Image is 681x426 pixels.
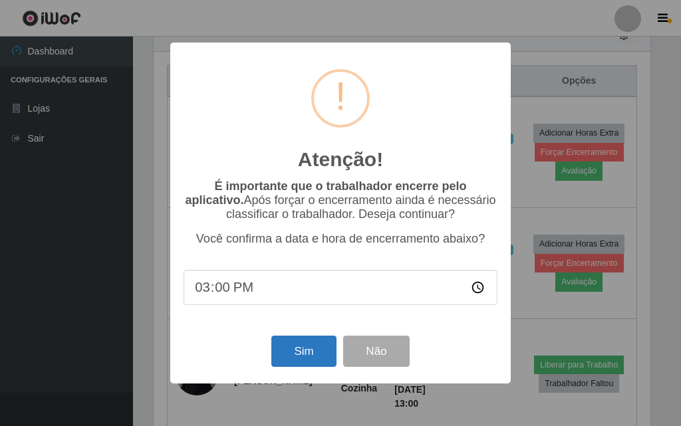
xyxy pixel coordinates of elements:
button: Sim [271,336,336,367]
h2: Atenção! [298,148,383,171]
b: É importante que o trabalhador encerre pelo aplicativo. [185,179,466,207]
p: Após forçar o encerramento ainda é necessário classificar o trabalhador. Deseja continuar? [184,179,497,221]
button: Não [343,336,409,367]
p: Você confirma a data e hora de encerramento abaixo? [184,232,497,246]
